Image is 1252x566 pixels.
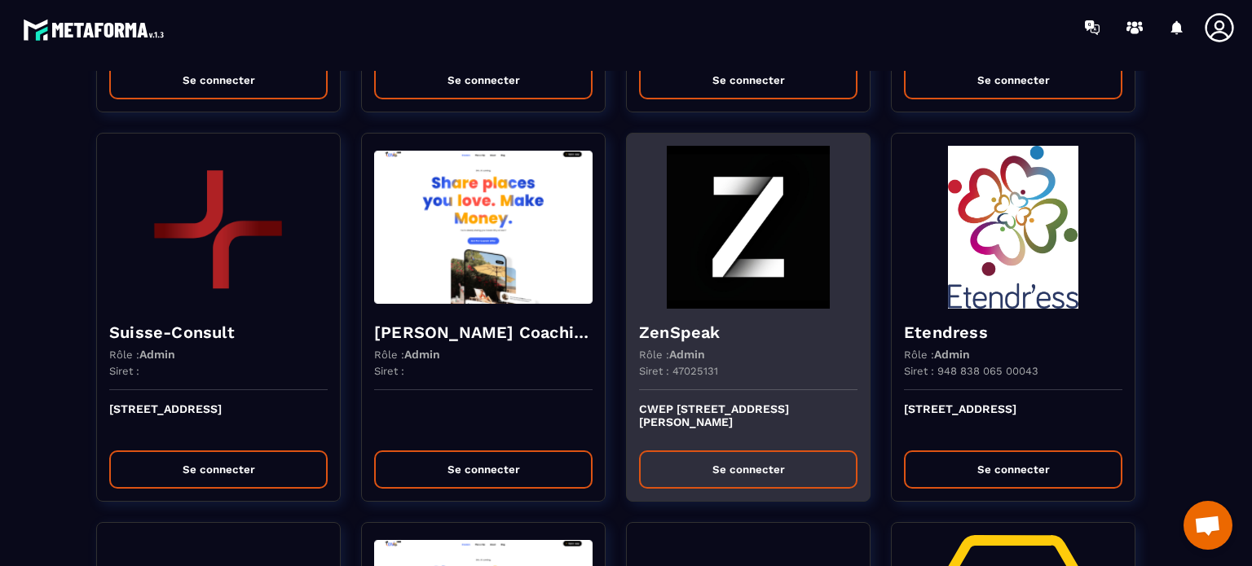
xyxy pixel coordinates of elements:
img: logo [23,15,170,45]
div: Ouvrir le chat [1184,501,1232,550]
p: Siret : [374,365,404,377]
p: Rôle : [639,348,705,361]
span: Admin [404,348,440,361]
h4: [PERSON_NAME] Coaching & Development [374,321,593,344]
button: Se connecter [904,61,1122,99]
span: Admin [139,348,175,361]
p: Siret : [109,365,139,377]
button: Se connecter [109,450,328,489]
p: CWEP [STREET_ADDRESS][PERSON_NAME] [639,402,857,438]
button: Se connecter [374,450,593,489]
button: Se connecter [374,61,593,99]
img: funnel-background [904,146,1122,309]
img: funnel-background [109,146,328,309]
p: Rôle : [109,348,175,361]
p: Rôle : [374,348,440,361]
p: [STREET_ADDRESS] [904,402,1122,438]
h4: Etendress [904,321,1122,344]
button: Se connecter [904,450,1122,489]
h4: ZenSpeak [639,321,857,344]
img: funnel-background [639,146,857,309]
span: Admin [669,348,705,361]
p: Siret : 47025131 [639,365,718,377]
p: Rôle : [904,348,970,361]
span: Admin [934,348,970,361]
button: Se connecter [109,61,328,99]
h4: Suisse-Consult [109,321,328,344]
p: [STREET_ADDRESS] [109,402,328,438]
p: Siret : 948 838 065 00043 [904,365,1038,377]
img: funnel-background [374,146,593,309]
button: Se connecter [639,450,857,489]
button: Se connecter [639,61,857,99]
